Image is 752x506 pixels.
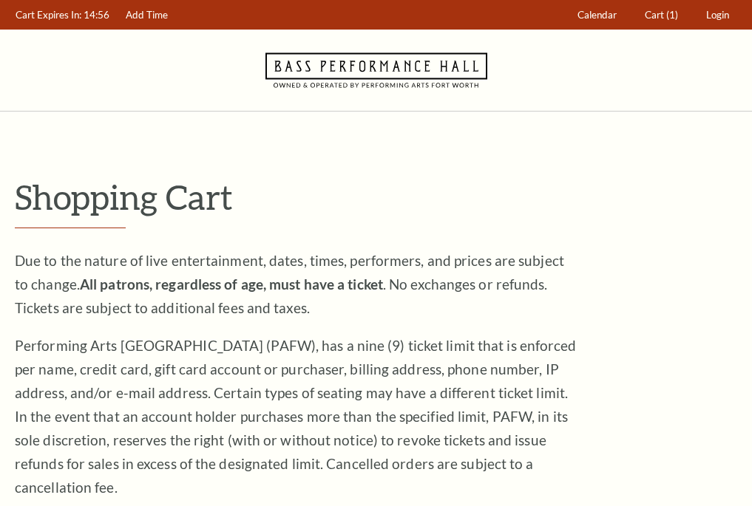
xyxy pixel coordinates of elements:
[666,9,678,21] span: (1)
[16,9,81,21] span: Cart Expires In:
[80,276,383,293] strong: All patrons, regardless of age, must have a ticket
[15,252,564,316] span: Due to the nature of live entertainment, dates, times, performers, and prices are subject to chan...
[84,9,109,21] span: 14:56
[571,1,624,30] a: Calendar
[638,1,685,30] a: Cart (1)
[645,9,664,21] span: Cart
[15,178,737,216] p: Shopping Cart
[700,1,736,30] a: Login
[119,1,175,30] a: Add Time
[15,334,577,499] p: Performing Arts [GEOGRAPHIC_DATA] (PAFW), has a nine (9) ticket limit that is enforced per name, ...
[706,9,729,21] span: Login
[577,9,617,21] span: Calendar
